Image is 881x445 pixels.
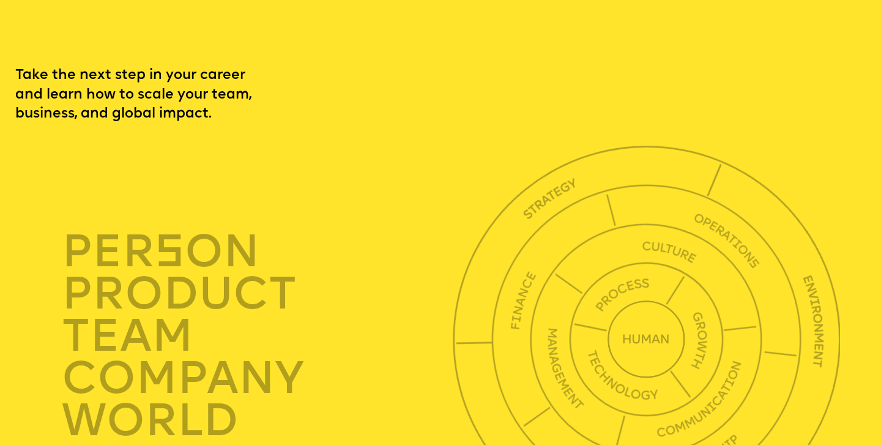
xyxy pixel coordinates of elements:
div: per on [62,231,458,273]
span: s [155,232,185,278]
div: company [62,357,458,400]
div: TEAM [62,315,458,357]
div: product [62,273,458,315]
p: Take the next step in your career and learn how to scale your team, business, and global impact. [15,66,288,124]
div: world [62,400,458,442]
